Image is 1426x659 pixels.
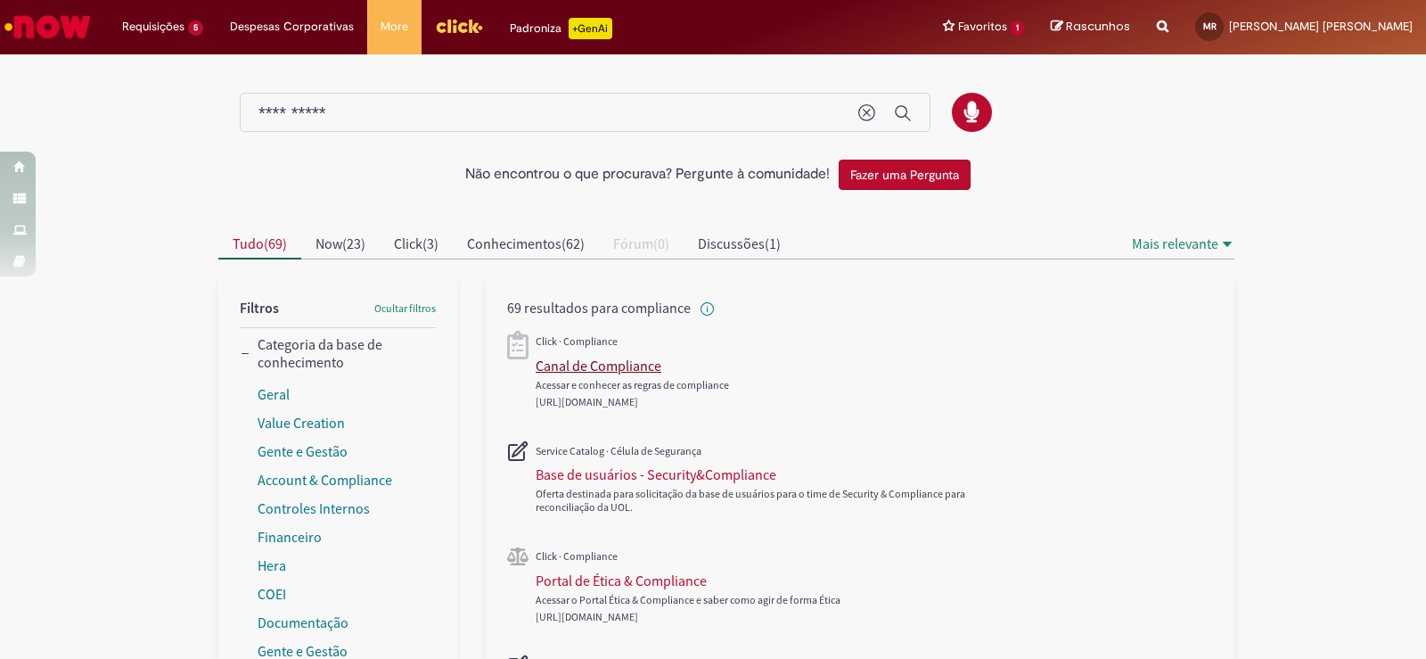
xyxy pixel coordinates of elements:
span: MR [1203,21,1217,32]
span: 5 [188,21,203,36]
p: +GenAi [569,18,612,39]
span: More [381,18,408,36]
img: click_logo_yellow_360x200.png [435,12,483,39]
a: Rascunhos [1051,19,1130,36]
span: Despesas Corporativas [230,18,354,36]
span: [PERSON_NAME] [PERSON_NAME] [1229,19,1413,34]
button: Fazer uma Pergunta [839,160,971,190]
span: Requisições [122,18,184,36]
span: Favoritos [958,18,1007,36]
span: 1 [1011,21,1024,36]
img: ServiceNow [2,9,94,45]
div: Padroniza [510,18,612,39]
h2: Não encontrou o que procurava? Pergunte à comunidade! [465,167,830,183]
span: Rascunhos [1066,18,1130,35]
